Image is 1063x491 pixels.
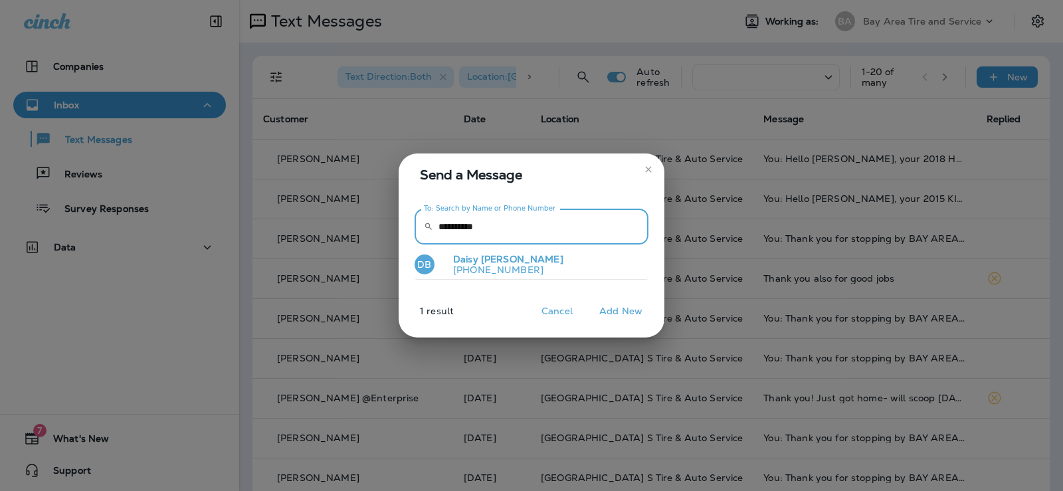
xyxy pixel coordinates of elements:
[638,159,659,180] button: close
[420,164,648,185] span: Send a Message
[393,306,454,327] p: 1 result
[532,301,582,322] button: Cancel
[415,250,648,280] button: DBDaisy [PERSON_NAME][PHONE_NUMBER]
[481,253,563,265] span: [PERSON_NAME]
[415,254,435,274] div: DB
[453,253,478,265] span: Daisy
[442,264,563,275] p: [PHONE_NUMBER]
[593,301,649,322] button: Add New
[424,203,556,213] label: To: Search by Name or Phone Number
